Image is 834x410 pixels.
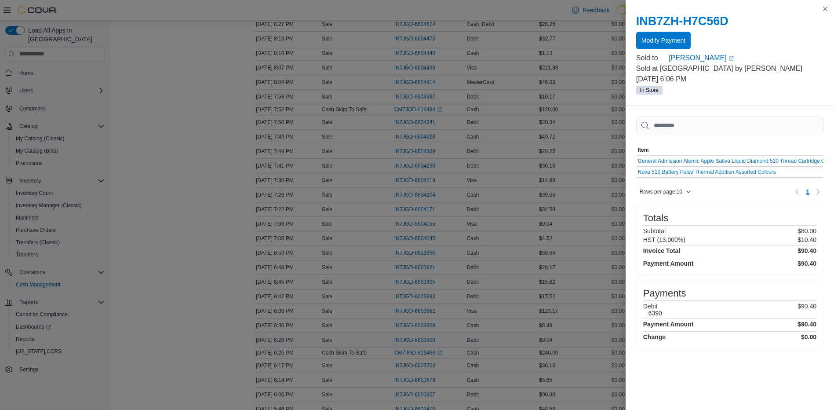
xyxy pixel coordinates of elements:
[813,187,823,197] button: Next page
[638,169,776,175] button: Nova 510 Battery Pulse Thermal Addition Assorted Colours
[640,188,682,195] span: Rows per page : 10
[798,227,816,234] p: $80.00
[798,321,816,328] h4: $90.40
[792,185,823,199] nav: Pagination for table: MemoryTable from EuiInMemoryTable
[820,4,830,14] button: Close this dialog
[802,185,813,199] ul: Pagination for table: MemoryTable from EuiInMemoryTable
[636,63,823,74] p: Sold at [GEOGRAPHIC_DATA] by [PERSON_NAME]
[792,187,802,197] button: Previous page
[636,74,823,84] p: [DATE] 6:06 PM
[802,185,813,199] button: Page 1 of 1
[798,303,816,317] p: $90.40
[669,53,823,63] a: [PERSON_NAME]External link
[798,236,816,243] p: $10.40
[643,288,686,299] h3: Payments
[643,303,662,310] h6: Debit
[643,247,681,254] h4: Invoice Total
[636,86,663,95] span: In Store
[638,146,649,154] span: Item
[636,53,667,63] div: Sold to
[728,56,734,61] svg: External link
[640,86,659,94] span: In Store
[636,32,691,49] button: Modify Payment
[643,227,666,234] h6: Subtotal
[798,247,816,254] h4: $90.40
[806,187,809,196] span: 1
[801,333,816,340] h4: $0.00
[641,36,685,45] span: Modify Payment
[643,213,668,223] h3: Totals
[648,310,662,317] h6: 6390
[643,321,694,328] h4: Payment Amount
[636,117,823,134] input: This is a search bar. As you type, the results lower in the page will automatically filter.
[636,14,823,28] h2: INB7ZH-H7C56D
[643,333,666,340] h4: Change
[643,236,685,243] h6: HST (13.000%)
[798,260,816,267] h4: $90.40
[643,260,694,267] h4: Payment Amount
[636,187,695,197] button: Rows per page:10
